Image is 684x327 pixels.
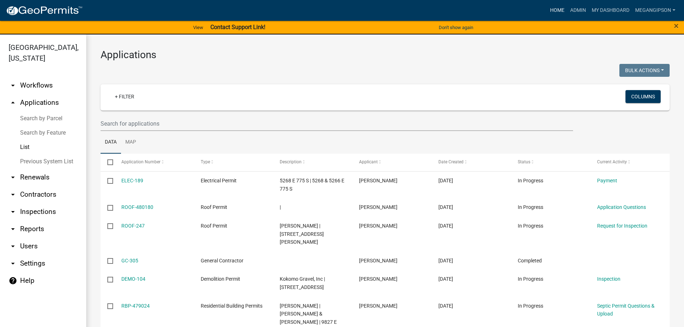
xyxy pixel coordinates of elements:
span: In Progress [518,276,543,282]
span: Roof Permit [201,204,227,210]
span: Curtis Zehr [359,303,397,309]
span: Electrical Permit [201,178,237,183]
a: Application Questions [597,204,646,210]
span: 09/17/2025 [438,258,453,263]
button: Don't show again [436,22,476,33]
button: Close [674,22,679,30]
a: ROOF-480180 [121,204,153,210]
i: arrow_drop_down [9,81,17,90]
span: Residential Building Permits [201,303,262,309]
datatable-header-cell: Application Number [114,154,194,171]
button: Columns [625,90,661,103]
datatable-header-cell: Status [511,154,590,171]
span: Current Activity [597,159,627,164]
span: Completed [518,258,542,263]
span: Type [201,159,210,164]
span: 09/18/2025 [438,204,453,210]
i: arrow_drop_down [9,259,17,268]
span: Matthew Rozanski [359,258,397,263]
i: arrow_drop_down [9,242,17,251]
a: megangipson [632,4,678,17]
span: 09/16/2025 [438,303,453,309]
strong: Contact Support Link! [210,24,265,31]
span: 09/17/2025 [438,223,453,229]
input: Search for applications [101,116,573,131]
datatable-header-cell: Description [273,154,352,171]
span: Date Created [438,159,464,164]
datatable-header-cell: Date Created [432,154,511,171]
span: Description [280,159,302,164]
span: In Progress [518,204,543,210]
i: arrow_drop_down [9,207,17,216]
a: + Filter [109,90,140,103]
datatable-header-cell: Type [194,154,273,171]
span: 09/17/2025 [438,276,453,282]
span: In Progress [518,303,543,309]
a: Data [101,131,121,154]
a: Inspection [597,276,620,282]
span: Corey Maston | 2318 Randolph St [280,223,324,245]
button: Bulk Actions [619,64,670,77]
span: 5268 E 775 S | 5268 & 5266 E 775 S [280,178,344,192]
span: Kokomo Gravel, Inc | 2930 E Paw Paw Pike [280,276,325,290]
span: Marcus Wray [359,178,397,183]
span: Matthew Rozanski [359,223,397,229]
datatable-header-cell: Current Activity [590,154,670,171]
a: ELEC-189 [121,178,143,183]
span: General Contractor [201,258,243,263]
a: Request for Inspection [597,223,647,229]
span: In Progress [518,223,543,229]
span: | [280,204,281,210]
a: Admin [567,4,589,17]
i: help [9,276,17,285]
span: Matthew Rozanski [359,204,397,210]
a: Payment [597,178,617,183]
span: Roof Permit [201,223,227,229]
a: GC-305 [121,258,138,263]
span: Applicant [359,159,378,164]
a: Home [547,4,567,17]
a: ROOF-247 [121,223,145,229]
datatable-header-cell: Applicant [352,154,432,171]
i: arrow_drop_up [9,98,17,107]
span: 09/18/2025 [438,178,453,183]
span: × [674,21,679,31]
h3: Applications [101,49,670,61]
i: arrow_drop_down [9,225,17,233]
a: DEMO-104 [121,276,145,282]
a: Septic Permit Questions & Upload [597,303,655,317]
span: Demolition Permit [201,276,240,282]
datatable-header-cell: Select [101,154,114,171]
a: RBP-479024 [121,303,150,309]
a: View [190,22,206,33]
a: My Dashboard [589,4,632,17]
span: Mike Bowyer [359,276,397,282]
i: arrow_drop_down [9,173,17,182]
i: arrow_drop_down [9,190,17,199]
span: Status [518,159,530,164]
span: Application Number [121,159,160,164]
span: In Progress [518,178,543,183]
a: Map [121,131,140,154]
